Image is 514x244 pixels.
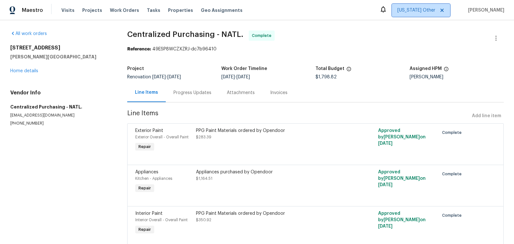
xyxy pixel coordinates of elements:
[378,211,426,229] span: Approved by [PERSON_NAME] on
[136,226,154,233] span: Repair
[196,218,211,222] span: $350.92
[397,7,435,13] span: [US_STATE] Other
[167,75,181,79] span: [DATE]
[127,30,244,38] span: Centralized Purchasing - NATL.
[110,7,139,13] span: Work Orders
[135,128,163,133] span: Exterior Paint
[221,66,267,71] h5: Work Order Timeline
[442,212,464,219] span: Complete
[127,75,181,79] span: Renovation
[10,69,38,73] a: Home details
[227,90,255,96] div: Attachments
[127,47,151,51] b: Reference:
[378,141,393,146] span: [DATE]
[152,75,166,79] span: [DATE]
[196,127,344,134] div: PPG Paint Materials ordered by Opendoor
[410,66,442,71] h5: Assigned HPM
[10,113,112,118] p: [EMAIL_ADDRESS][DOMAIN_NAME]
[61,7,75,13] span: Visits
[465,7,504,13] span: [PERSON_NAME]
[135,89,158,96] div: Line Items
[136,185,154,191] span: Repair
[196,210,344,217] div: PPG Paint Materials ordered by Opendoor
[82,7,102,13] span: Projects
[270,90,288,96] div: Invoices
[10,45,112,51] h2: [STREET_ADDRESS]
[444,66,449,75] span: The hpm assigned to this work order.
[378,170,426,187] span: Approved by [PERSON_NAME] on
[127,46,504,52] div: 49ESP8WCZXZRJ-dc7b96410
[10,104,112,110] h5: Centralized Purchasing - NATL.
[10,31,47,36] a: All work orders
[221,75,235,79] span: [DATE]
[173,90,211,96] div: Progress Updates
[10,121,112,126] p: [PHONE_NUMBER]
[152,75,181,79] span: -
[127,66,144,71] h5: Project
[378,224,393,229] span: [DATE]
[221,75,250,79] span: -
[22,7,43,13] span: Maestro
[378,128,426,146] span: Approved by [PERSON_NAME] on
[10,54,112,60] h5: [PERSON_NAME][GEOGRAPHIC_DATA]
[442,129,464,136] span: Complete
[252,32,274,39] span: Complete
[135,170,158,174] span: Appliances
[236,75,250,79] span: [DATE]
[127,110,469,122] span: Line Items
[135,218,188,222] span: Interior Overall - Overall Paint
[346,66,351,75] span: The total cost of line items that have been proposed by Opendoor. This sum includes line items th...
[168,7,193,13] span: Properties
[378,183,393,187] span: [DATE]
[315,66,344,71] h5: Total Budget
[135,135,189,139] span: Exterior Overall - Overall Paint
[135,211,163,216] span: Interior Paint
[136,144,154,150] span: Repair
[196,135,211,139] span: $283.39
[147,8,160,13] span: Tasks
[10,90,112,96] h4: Vendor Info
[135,177,172,180] span: Kitchen - Appliances
[196,169,344,175] div: Appliances purchased by Opendoor
[410,75,504,79] div: [PERSON_NAME]
[196,177,212,180] span: $1,164.51
[442,171,464,177] span: Complete
[315,75,337,79] span: $1,798.82
[201,7,243,13] span: Geo Assignments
